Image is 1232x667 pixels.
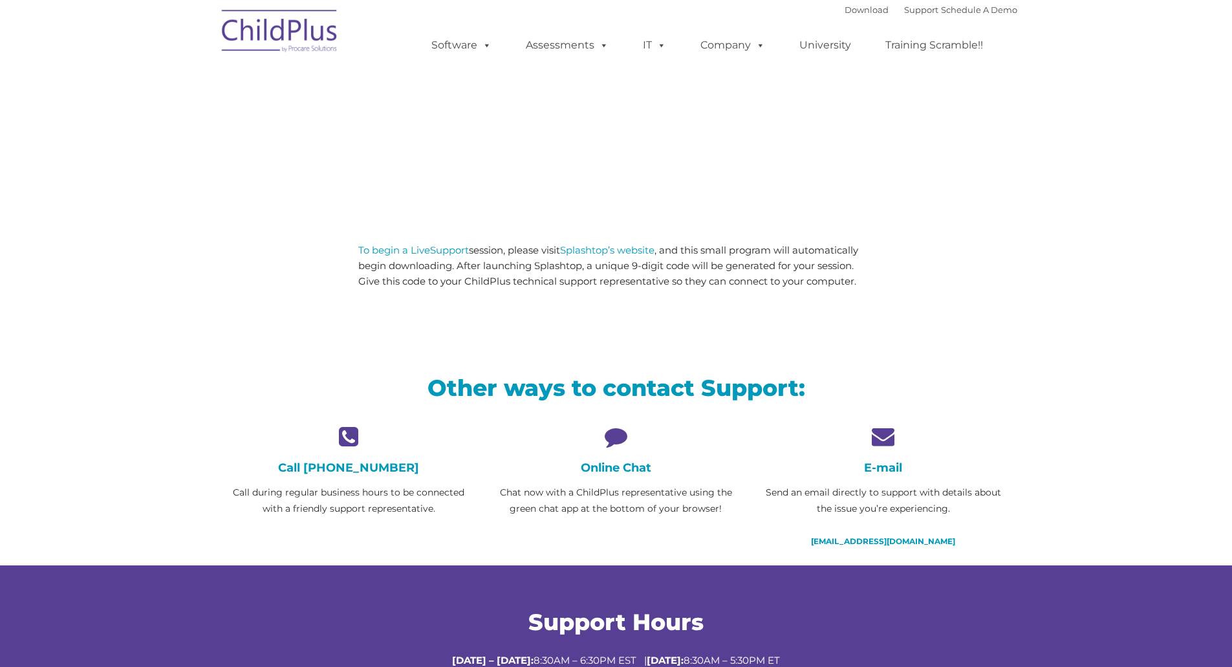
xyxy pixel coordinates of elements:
[225,93,709,133] span: LiveSupport with SplashTop
[225,461,473,475] h4: Call [PHONE_NUMBER]
[528,608,704,636] span: Support Hours
[811,536,955,546] a: [EMAIL_ADDRESS][DOMAIN_NAME]
[845,5,1017,15] font: |
[552,312,680,343] a: Connect with Support
[904,5,938,15] a: Support
[492,461,740,475] h4: Online Chat
[225,485,473,517] p: Call during regular business hours to be connected with a friendly support representative.
[492,485,740,517] p: Chat now with a ChildPlus representative using the green chat app at the bottom of your browser!
[513,32,621,58] a: Assessments
[358,204,874,220] h3: When you have problems, we have answers.
[452,654,534,666] strong: [DATE] – [DATE]:
[630,32,679,58] a: IT
[941,5,1017,15] a: Schedule A Demo
[225,373,1008,402] h2: Other ways to contact Support:
[759,485,1007,517] p: Send an email directly to support with details about the issue you’re experiencing.
[647,654,684,666] strong: [DATE]:
[358,243,874,289] p: session, please visit , and this small program will automatically begin downloading. After launch...
[358,244,469,256] a: To begin a LiveSupport
[418,32,504,58] a: Software
[872,32,996,58] a: Training Scramble!!
[215,1,345,65] img: ChildPlus by Procare Solutions
[759,461,1007,475] h4: E-mail
[845,5,889,15] a: Download
[560,244,654,256] a: Splashtop’s website
[786,32,864,58] a: University
[452,654,780,666] span: 8:30AM – 6:30PM EST | 8:30AM – 5:30PM ET
[687,32,778,58] a: Company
